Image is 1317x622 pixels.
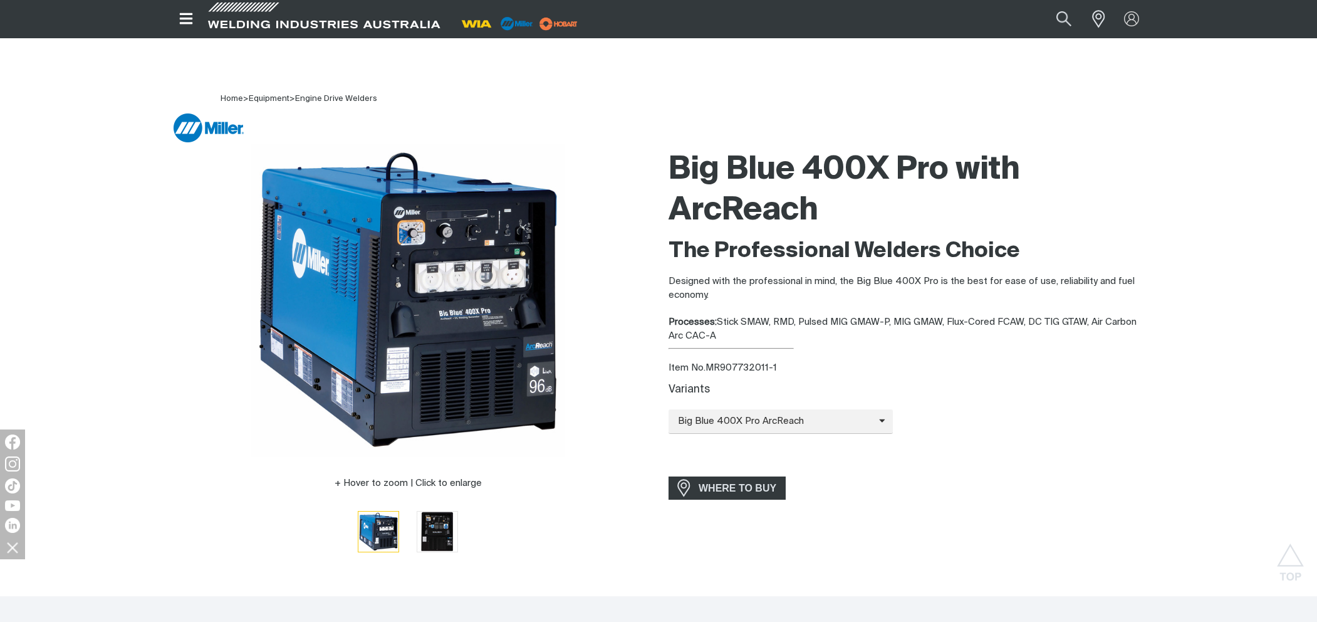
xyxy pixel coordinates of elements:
[249,95,289,103] a: Equipment
[5,478,20,493] img: TikTok
[669,384,710,395] label: Variants
[5,500,20,511] img: YouTube
[243,95,249,103] span: >
[5,456,20,472] img: Instagram
[669,414,879,429] span: Big Blue 400X Pro ArcReach
[221,95,243,103] span: Home
[536,19,581,28] a: miller
[669,238,1150,265] h2: The Professional Welders Choice
[174,113,244,142] img: Miller
[690,478,784,498] span: WHERE TO BUY
[295,95,377,103] a: Engine Drive Welders
[1276,544,1304,572] button: Scroll to top
[289,95,295,103] span: >
[358,512,398,552] img: Big Blue 400X Pro with ArcReach
[1043,5,1085,33] button: Search products
[669,317,717,327] strong: Processes:
[536,14,581,33] img: miller
[669,150,1150,231] h1: Big Blue 400X Pro with ArcReach
[221,93,243,103] a: Home
[327,476,489,491] button: Hover to zoom | Click to enlarge
[669,315,1150,344] div: Stick SMAW, RMD, Pulsed MIG GMAW-P, MIG GMAW, Flux-Cored FCAW, DC TIG GTAW, Air Carbon Arc CAC-A
[1027,5,1085,33] input: Product name or item number...
[669,361,1150,376] div: Item No. MR907732011-1
[417,512,457,552] img: Big Blue 400X Pro with ArcReach
[669,275,1150,303] p: Designed with the professional in mind, the Big Blue 400X Pro is the best for ease of use, reliab...
[669,477,786,500] a: WHERE TO BUY
[5,435,20,450] img: Facebook
[251,144,565,457] img: Big Blue 400X Pro with ArcReach
[5,518,20,533] img: LinkedIn
[358,511,399,552] button: Go to slide 1
[2,537,23,558] img: hide socials
[417,511,458,552] button: Go to slide 2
